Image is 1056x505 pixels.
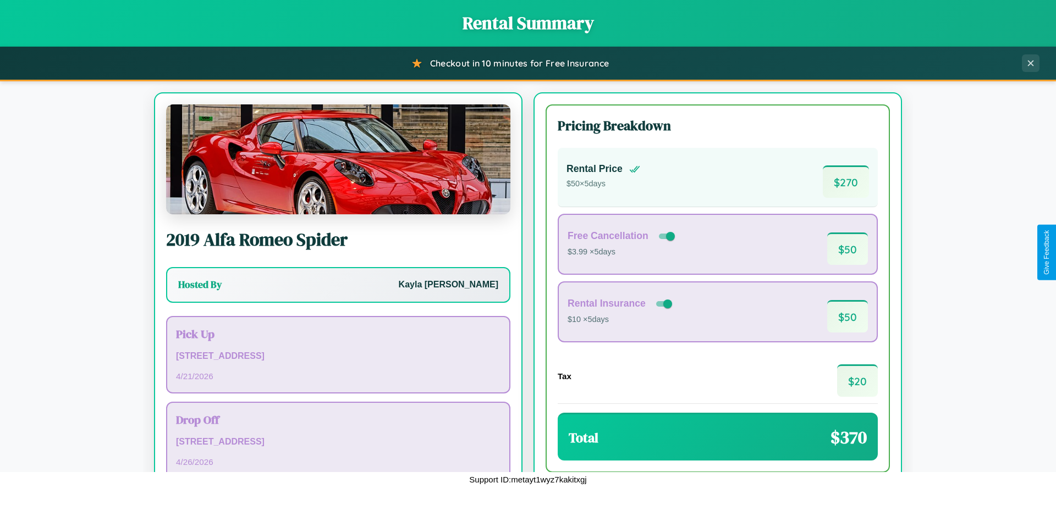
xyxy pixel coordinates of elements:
p: $3.99 × 5 days [568,245,677,259]
span: $ 370 [831,425,867,449]
h2: 2019 Alfa Romeo Spider [166,227,510,252]
span: $ 50 [827,232,868,265]
h4: Rental Insurance [568,298,646,309]
p: [STREET_ADDRESS] [176,434,501,450]
span: $ 50 [827,300,868,332]
p: 4 / 21 / 2026 [176,369,501,384]
h4: Free Cancellation [568,230,648,242]
h3: Pricing Breakdown [558,116,878,135]
h3: Drop Off [176,412,501,428]
span: Checkout in 10 minutes for Free Insurance [430,58,609,69]
h3: Pick Up [176,326,501,342]
h4: Rental Price [566,163,623,175]
p: $10 × 5 days [568,313,674,327]
h3: Hosted By [178,278,222,291]
p: $ 50 × 5 days [566,177,640,191]
div: Give Feedback [1043,230,1050,275]
h3: Total [569,429,598,447]
img: Alfa Romeo Spider [166,104,510,214]
p: 4 / 26 / 2026 [176,454,501,469]
p: Support ID: metayt1wyz7kakitxgj [469,472,586,487]
h4: Tax [558,371,571,381]
h1: Rental Summary [11,11,1045,35]
p: [STREET_ADDRESS] [176,348,501,364]
p: Kayla [PERSON_NAME] [399,277,498,293]
span: $ 20 [837,364,878,397]
span: $ 270 [823,165,869,198]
